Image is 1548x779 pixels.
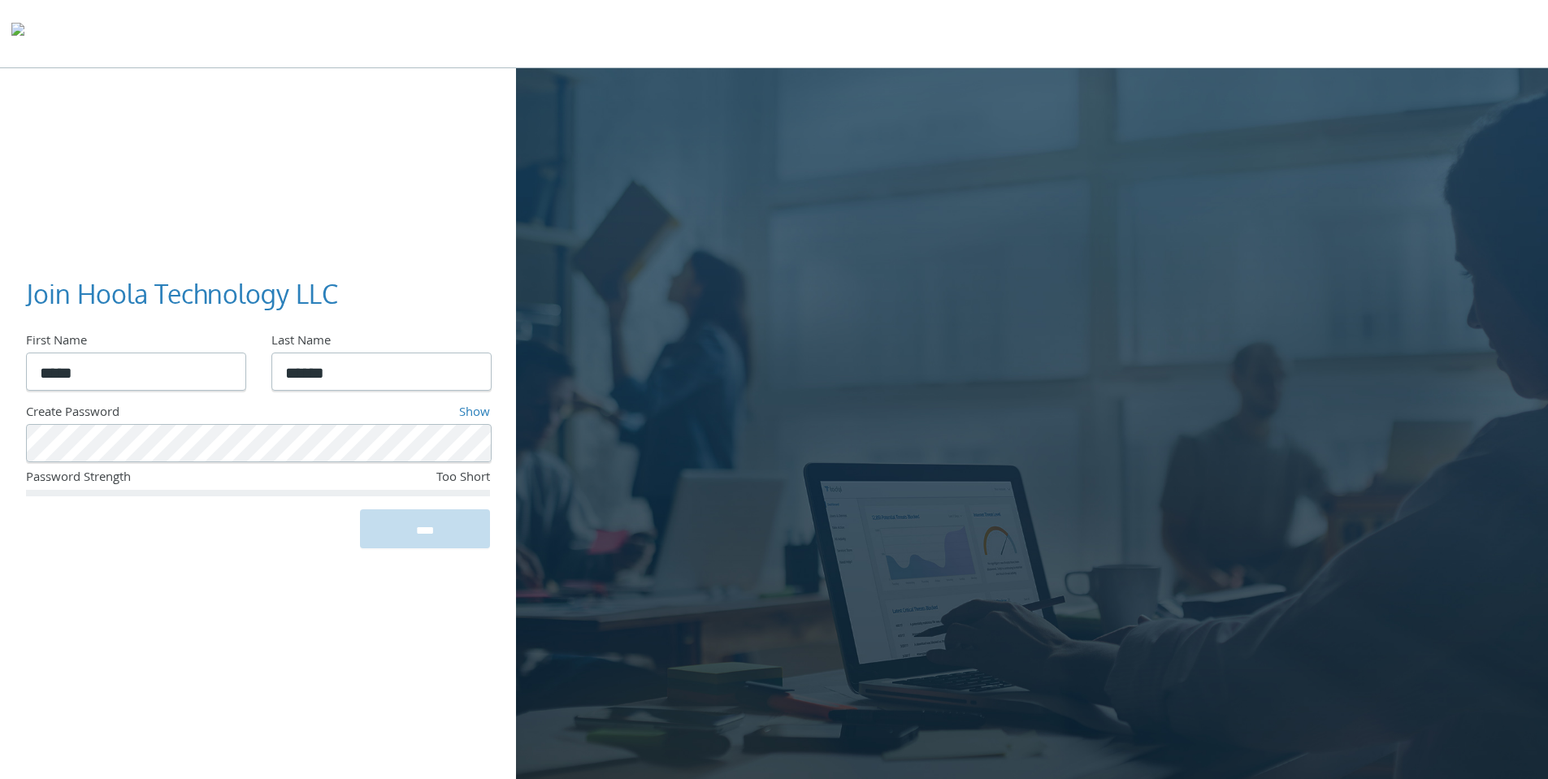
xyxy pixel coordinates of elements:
h3: Join Hoola Technology LLC [26,276,477,313]
div: Password Strength [26,469,336,490]
img: todyl-logo-dark.svg [11,17,24,50]
div: First Name [26,332,245,353]
div: Too Short [336,469,490,490]
div: Create Password [26,404,323,425]
a: Show [459,403,490,424]
div: Last Name [271,332,490,353]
